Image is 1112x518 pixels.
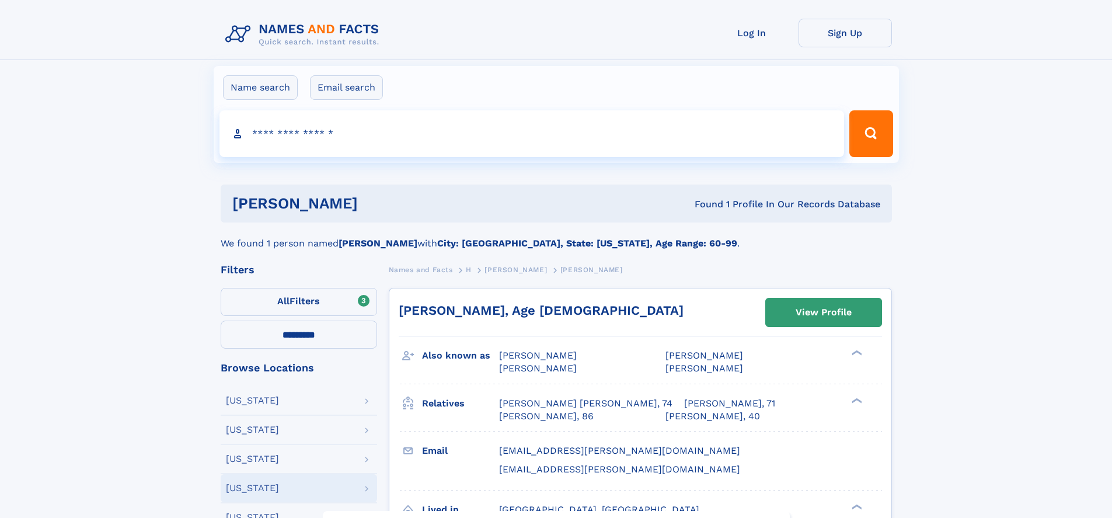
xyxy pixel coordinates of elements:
img: Logo Names and Facts [221,19,389,50]
a: [PERSON_NAME], 40 [665,410,760,423]
a: Sign Up [799,19,892,47]
a: [PERSON_NAME] [PERSON_NAME], 74 [499,397,672,410]
div: ❯ [849,503,863,510]
h1: [PERSON_NAME] [232,196,527,211]
a: View Profile [766,298,881,326]
span: [PERSON_NAME] [499,363,577,374]
span: [PERSON_NAME] [560,266,623,274]
span: [EMAIL_ADDRESS][PERSON_NAME][DOMAIN_NAME] [499,445,740,456]
button: Search Button [849,110,893,157]
div: [US_STATE] [226,425,279,434]
span: [PERSON_NAME] [499,350,577,361]
div: [US_STATE] [226,396,279,405]
h3: Relatives [422,394,499,413]
label: Email search [310,75,383,100]
div: ❯ [849,397,863,404]
input: search input [219,110,845,157]
span: [EMAIL_ADDRESS][PERSON_NAME][DOMAIN_NAME] [499,464,740,475]
a: [PERSON_NAME], 86 [499,410,594,423]
span: [PERSON_NAME] [484,266,547,274]
label: Name search [223,75,298,100]
span: [PERSON_NAME] [665,363,743,374]
span: H [466,266,472,274]
div: [US_STATE] [226,454,279,464]
b: City: [GEOGRAPHIC_DATA], State: [US_STATE], Age Range: 60-99 [437,238,737,249]
a: Names and Facts [389,262,453,277]
label: Filters [221,288,377,316]
a: H [466,262,472,277]
a: [PERSON_NAME], 71 [684,397,775,410]
div: [US_STATE] [226,484,279,493]
span: [GEOGRAPHIC_DATA], [GEOGRAPHIC_DATA] [499,504,699,515]
div: ❯ [849,349,863,357]
div: Browse Locations [221,363,377,373]
div: Found 1 Profile In Our Records Database [526,198,880,211]
div: We found 1 person named with . [221,223,892,251]
a: [PERSON_NAME] [484,262,547,277]
b: [PERSON_NAME] [339,238,417,249]
div: View Profile [796,299,852,326]
span: [PERSON_NAME] [665,350,743,361]
div: Filters [221,265,377,275]
h3: Also known as [422,346,499,366]
span: All [277,295,290,307]
a: Log In [705,19,799,47]
h3: Email [422,441,499,461]
a: [PERSON_NAME], Age [DEMOGRAPHIC_DATA] [399,303,684,318]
